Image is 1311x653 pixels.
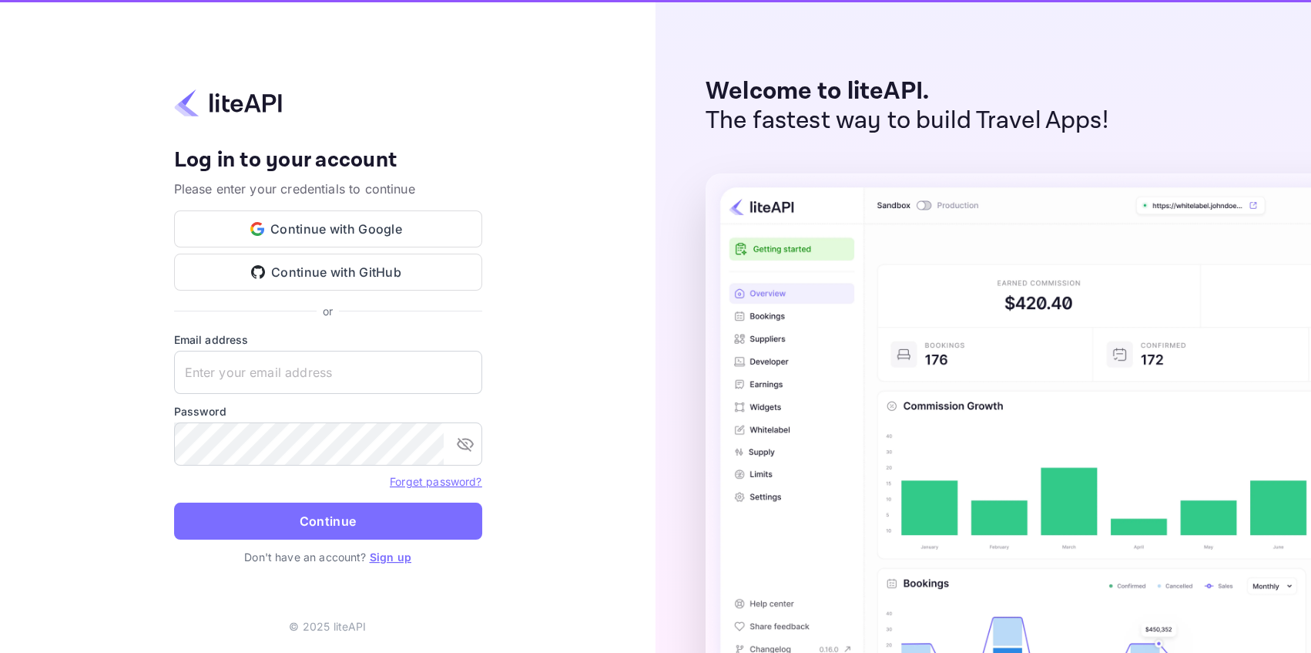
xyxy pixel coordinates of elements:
[174,254,482,291] button: Continue with GitHub
[370,550,411,564] a: Sign up
[174,210,482,247] button: Continue with Google
[174,503,482,540] button: Continue
[323,303,333,319] p: or
[450,429,481,459] button: toggle password visibility
[289,618,366,634] p: © 2025 liteAPI
[174,332,482,348] label: Email address
[174,147,482,174] h4: Log in to your account
[174,549,482,565] p: Don't have an account?
[174,180,482,198] p: Please enter your credentials to continue
[706,77,1108,106] p: Welcome to liteAPI.
[174,351,482,394] input: Enter your email address
[174,403,482,419] label: Password
[174,88,282,118] img: liteapi
[706,106,1108,136] p: The fastest way to build Travel Apps!
[390,475,481,488] a: Forget password?
[390,473,481,489] a: Forget password?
